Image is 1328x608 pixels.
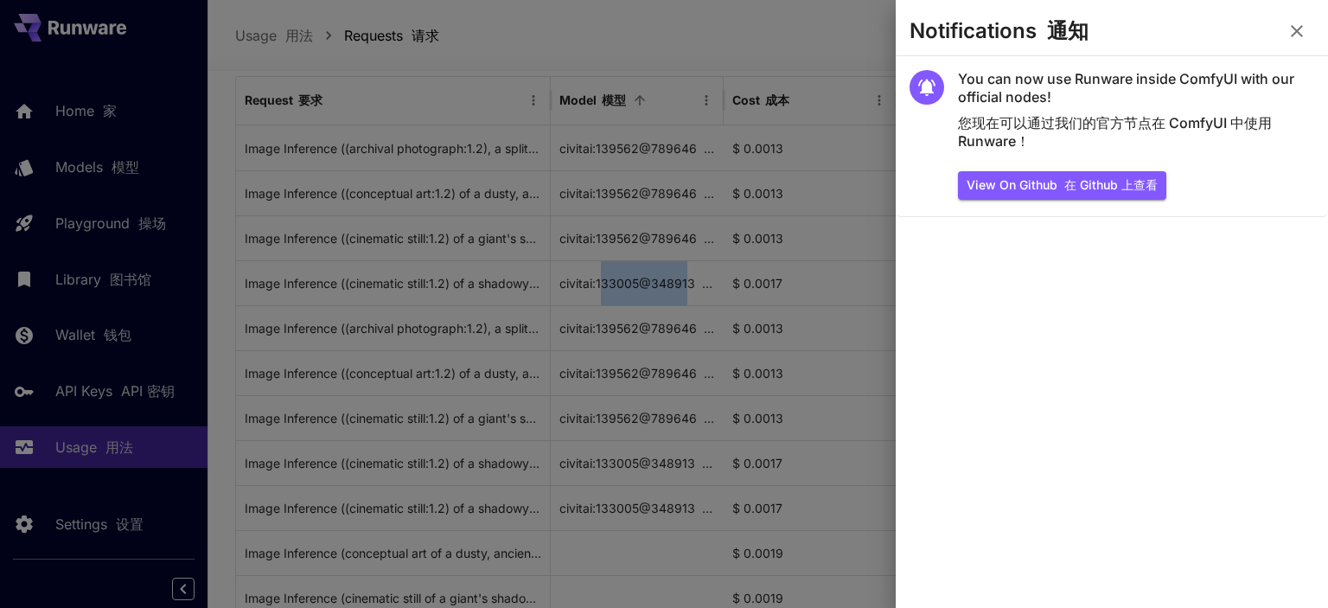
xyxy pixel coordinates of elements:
[1064,177,1158,192] font: 在 Github 上查看
[1047,18,1089,43] font: 通知
[958,171,1166,200] button: View on Github 在 Github 上查看
[910,19,1089,43] h3: Notifications
[958,114,1272,150] font: 您现在可以通过我们的官方节点在 ComfyUI 中使用 Runware！
[958,70,1314,157] h5: You can now use Runware inside ComfyUI with our official nodes!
